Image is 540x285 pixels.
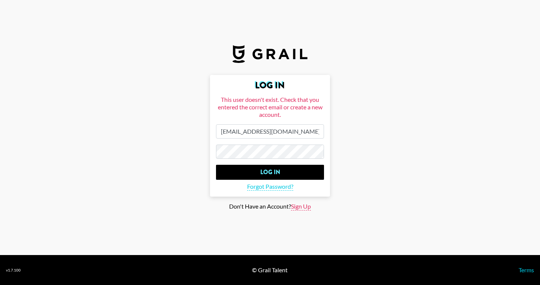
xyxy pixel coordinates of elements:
span: Sign Up [291,203,311,210]
input: Log In [216,165,324,180]
span: Forgot Password? [247,183,293,191]
div: This user doesn't exist. Check that you entered the correct email or create a new account. [216,96,324,118]
h2: Log In [216,81,324,90]
div: © Grail Talent [252,266,288,274]
div: Don't Have an Account? [6,203,534,210]
a: Terms [519,266,534,273]
div: v 1.7.100 [6,268,21,273]
input: Email [216,124,324,139]
img: Grail Talent Logo [232,45,307,63]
